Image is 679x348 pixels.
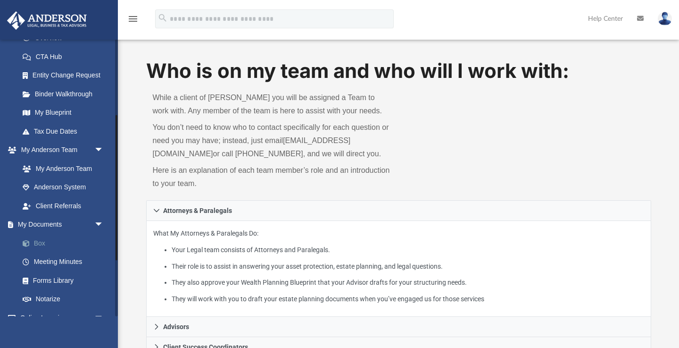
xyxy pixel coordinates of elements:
[13,290,118,309] a: Notarize
[127,18,139,25] a: menu
[163,323,189,330] span: Advisors
[172,261,644,272] li: Their role is to assist in answering your asset protection, estate planning, and legal questions.
[153,164,392,190] p: Here is an explanation of each team member’s role and an introduction to your team.
[146,317,651,337] a: Advisors
[94,141,113,160] span: arrow_drop_down
[7,308,113,327] a: Online Learningarrow_drop_down
[172,277,644,289] li: They also approve your Wealth Planning Blueprint that your Advisor drafts for your structuring ne...
[658,12,672,25] img: User Pic
[172,293,644,305] li: They will work with you to draft your estate planning documents when you’ve engaged us for those ...
[153,91,392,118] p: While a client of [PERSON_NAME] you will be assigned a Team to work with. Any member of the team ...
[13,66,118,85] a: Entity Change Request
[13,178,113,197] a: Anderson System
[13,122,118,141] a: Tax Due Dates
[157,13,168,23] i: search
[153,121,392,161] p: You don’t need to know who to contact specifically for each question or need you may have; instea...
[94,215,113,235] span: arrow_drop_down
[146,57,651,85] h1: Who is on my team and who will I work with:
[7,141,113,160] a: My Anderson Teamarrow_drop_down
[146,221,651,317] div: Attorneys & Paralegals
[7,215,118,234] a: My Documentsarrow_drop_down
[13,271,113,290] a: Forms Library
[94,308,113,328] span: arrow_drop_down
[163,207,232,214] span: Attorneys & Paralegals
[13,103,113,122] a: My Blueprint
[13,253,118,272] a: Meeting Minutes
[13,234,118,253] a: Box
[172,244,644,256] li: Your Legal team consists of Attorneys and Paralegals.
[146,200,651,221] a: Attorneys & Paralegals
[4,11,90,30] img: Anderson Advisors Platinum Portal
[13,196,113,215] a: Client Referrals
[153,228,644,305] p: What My Attorneys & Paralegals Do:
[127,13,139,25] i: menu
[13,85,118,103] a: Binder Walkthrough
[13,47,118,66] a: CTA Hub
[13,159,108,178] a: My Anderson Team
